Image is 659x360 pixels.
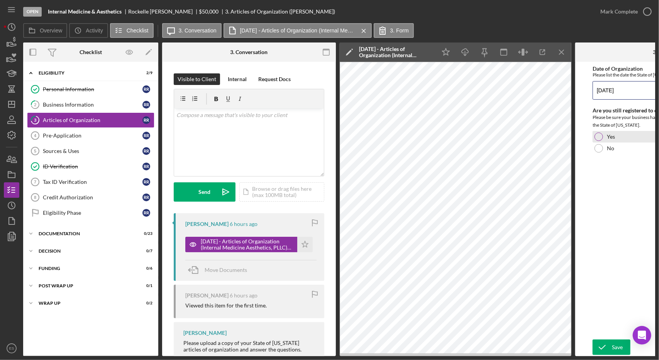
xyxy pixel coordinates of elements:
[225,8,335,15] div: 3. Articles of Organization ([PERSON_NAME])
[240,27,356,34] label: [DATE] - Articles of Organization (Internal Medicine Aesthetics, PLLC) (1).pdf
[39,249,133,253] div: Decision
[27,174,154,190] a: 7Tax ID VerificationRR
[9,346,14,351] text: ES
[142,178,150,186] div: R R
[612,340,623,355] div: Save
[174,182,235,202] button: Send
[183,340,317,352] div: Please upload a copy of your State of [US_STATE] articles of organization and answer the questions.
[34,149,36,153] tspan: 5
[27,82,154,97] a: Personal InformationRR
[228,73,247,85] div: Internal
[142,209,150,217] div: R R
[39,231,133,236] div: Documentation
[199,8,219,15] span: $50,000
[199,182,211,202] div: Send
[43,210,142,216] div: Eligibility Phase
[142,116,150,124] div: R R
[48,8,122,15] b: Internal Medicine & Aesthetics
[34,117,36,122] tspan: 3
[359,46,432,58] div: [DATE] - Articles of Organization (Internal Medicine Aesthetics, PLLC) (1).pdf
[23,23,67,38] button: Overview
[43,86,142,92] div: Personal Information
[230,49,268,55] div: 3. Conversation
[43,194,142,200] div: Credit Authorization
[142,85,150,93] div: R R
[205,267,247,273] span: Move Documents
[593,65,643,72] label: Date of Organization
[43,132,142,139] div: Pre-Application
[593,4,655,19] button: Mark Complete
[179,27,217,34] label: 3. Conversation
[23,7,42,17] div: Open
[40,27,62,34] label: Overview
[34,195,36,200] tspan: 8
[174,73,220,85] button: Visible to Client
[43,102,142,108] div: Business Information
[34,102,36,107] tspan: 2
[178,73,216,85] div: Visible to Client
[43,179,142,185] div: Tax ID Verification
[4,341,19,356] button: ES
[139,284,152,288] div: 0 / 1
[27,190,154,205] a: 8Credit AuthorizationRR
[127,27,149,34] label: Checklist
[230,221,258,227] time: 2025-10-13 08:02
[39,284,133,288] div: Post Wrap Up
[185,292,229,299] div: [PERSON_NAME]
[185,302,267,309] div: Viewed this item for the first time.
[34,180,36,184] tspan: 7
[139,71,152,75] div: 2 / 9
[633,326,651,345] div: Open Intercom Messenger
[39,71,133,75] div: Eligibility
[27,143,154,159] a: 5Sources & UsesRR
[43,148,142,154] div: Sources & Uses
[607,145,614,151] label: No
[607,134,615,140] label: Yes
[142,163,150,170] div: R R
[600,4,638,19] div: Mark Complete
[162,23,222,38] button: 3. Conversation
[183,330,227,336] div: [PERSON_NAME]
[254,73,295,85] button: Request Docs
[27,159,154,174] a: ID VerificationRR
[224,73,251,85] button: Internal
[258,73,291,85] div: Request Docs
[43,117,142,123] div: Articles of Organization
[139,249,152,253] div: 0 / 7
[390,27,409,34] label: 3. Form
[224,23,372,38] button: [DATE] - Articles of Organization (Internal Medicine Aesthetics, PLLC) (1).pdf
[27,205,154,221] a: Eligibility PhaseRR
[39,301,133,306] div: Wrap up
[43,163,142,170] div: ID Verification
[230,292,258,299] time: 2025-10-13 07:55
[128,8,199,15] div: Rockelle [PERSON_NAME]
[34,133,37,138] tspan: 4
[142,101,150,109] div: R R
[142,147,150,155] div: R R
[185,260,255,280] button: Move Documents
[86,27,103,34] label: Activity
[80,49,102,55] div: Checklist
[142,194,150,201] div: R R
[185,237,313,252] button: [DATE] - Articles of Organization (Internal Medicine Aesthetics, PLLC) (1).pdf
[139,231,152,236] div: 0 / 23
[593,340,630,355] button: Save
[185,221,229,227] div: [PERSON_NAME]
[39,266,133,271] div: Funding
[139,266,152,271] div: 0 / 6
[69,23,108,38] button: Activity
[139,301,152,306] div: 0 / 2
[27,112,154,128] a: 3Articles of OrganizationRR
[201,238,293,251] div: [DATE] - Articles of Organization (Internal Medicine Aesthetics, PLLC) (1).pdf
[374,23,414,38] button: 3. Form
[27,97,154,112] a: 2Business InformationRR
[142,132,150,139] div: R R
[110,23,154,38] button: Checklist
[27,128,154,143] a: 4Pre-ApplicationRR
